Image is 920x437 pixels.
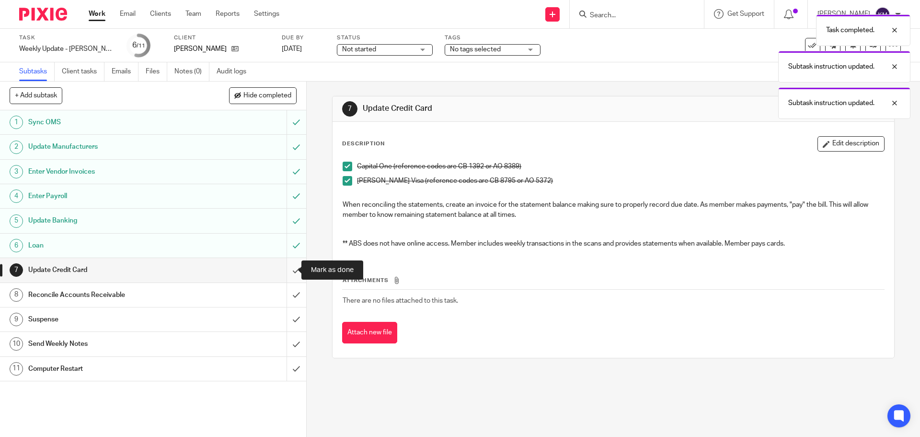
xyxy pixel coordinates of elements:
[282,46,302,52] span: [DATE]
[10,214,23,228] div: 5
[89,9,105,19] a: Work
[19,44,115,54] div: Weekly Update - Beauchamp
[216,9,240,19] a: Reports
[337,34,433,42] label: Status
[28,140,194,154] h1: Update Manufacturers
[28,238,194,253] h1: Loan
[62,62,104,81] a: Client tasks
[343,239,884,248] p: ** ABS does not have online access. Member includes weekly transactions in the scans and provides...
[28,312,194,327] h1: Suspense
[28,213,194,228] h1: Update Banking
[174,44,227,54] p: [PERSON_NAME]
[342,322,397,343] button: Attach new file
[19,34,115,42] label: Task
[28,263,194,277] h1: Update Credit Card
[10,362,23,376] div: 11
[10,239,23,252] div: 6
[28,115,194,130] h1: Sync OMS
[19,8,67,21] img: Pixie
[788,62,874,71] p: Subtask instruction updated.
[342,140,385,148] p: Description
[343,297,458,304] span: There are no files attached to this task.
[174,62,209,81] a: Notes (0)
[10,141,23,154] div: 2
[10,87,62,104] button: + Add subtask
[445,34,540,42] label: Tags
[243,92,291,100] span: Hide completed
[146,62,167,81] a: Files
[357,162,884,171] p: Capital One (reference codes are CB 1392 or AO 8389)
[217,62,253,81] a: Audit logs
[137,43,145,48] small: /11
[342,101,357,117] div: 7
[174,34,270,42] label: Client
[357,176,884,186] p: [PERSON_NAME] Visa (reference codes are CB 8795 or AO 5372)
[826,25,874,35] p: Task completed.
[28,337,194,351] h1: Send Weekly Notes
[875,7,890,22] img: svg%3E
[10,165,23,178] div: 3
[10,263,23,277] div: 7
[343,200,884,220] p: When reconciling the statements, create an invoice for the statement balance making sure to prope...
[363,104,634,114] h1: Update Credit Card
[28,189,194,203] h1: Enter Payroll
[10,189,23,203] div: 4
[788,98,874,108] p: Subtask instruction updated.
[10,313,23,326] div: 9
[150,9,171,19] a: Clients
[120,9,136,19] a: Email
[132,40,145,51] div: 6
[28,362,194,376] h1: Computer Restart
[229,87,297,104] button: Hide completed
[185,9,201,19] a: Team
[10,116,23,129] div: 1
[10,337,23,351] div: 10
[28,288,194,302] h1: Reconcile Accounts Receivable
[343,278,389,283] span: Attachments
[282,34,325,42] label: Due by
[254,9,279,19] a: Settings
[10,288,23,302] div: 8
[817,136,885,152] button: Edit description
[450,46,501,53] span: No tags selected
[112,62,138,81] a: Emails
[28,165,194,179] h1: Enter Vendor Invoices
[342,46,376,53] span: Not started
[19,62,55,81] a: Subtasks
[19,44,115,54] div: Weekly Update - [PERSON_NAME]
